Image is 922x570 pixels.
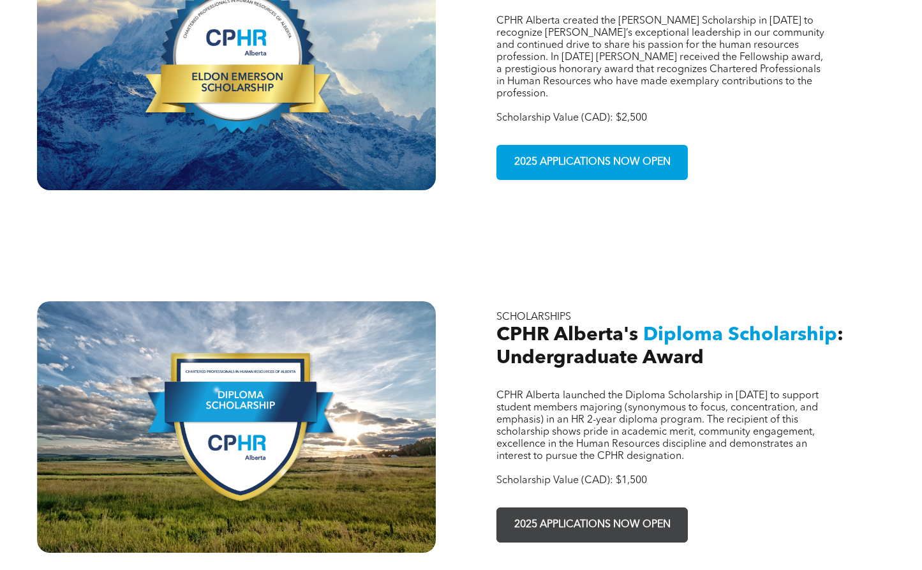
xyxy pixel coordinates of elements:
[496,391,819,461] span: CPHR Alberta launched the Diploma Scholarship in [DATE] to support student members majoring (syno...
[496,145,688,180] a: 2025 APPLICATIONS NOW OPEN
[496,326,844,368] span: : Undergraduate Award
[643,326,837,345] span: Diploma Scholarship
[496,113,647,123] span: Scholarship Value (CAD): $2,500
[510,150,675,175] span: 2025 APPLICATIONS NOW OPEN
[496,312,571,322] span: SCHOLARSHIPS
[496,16,824,99] span: CPHR Alberta created the [PERSON_NAME] Scholarship in [DATE] to recognize [PERSON_NAME]’s excepti...
[496,476,647,486] span: Scholarship Value (CAD): $1,500
[510,513,675,537] span: 2025 APPLICATIONS NOW OPEN
[496,507,688,543] a: 2025 APPLICATIONS NOW OPEN
[496,326,638,345] span: CPHR Alberta's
